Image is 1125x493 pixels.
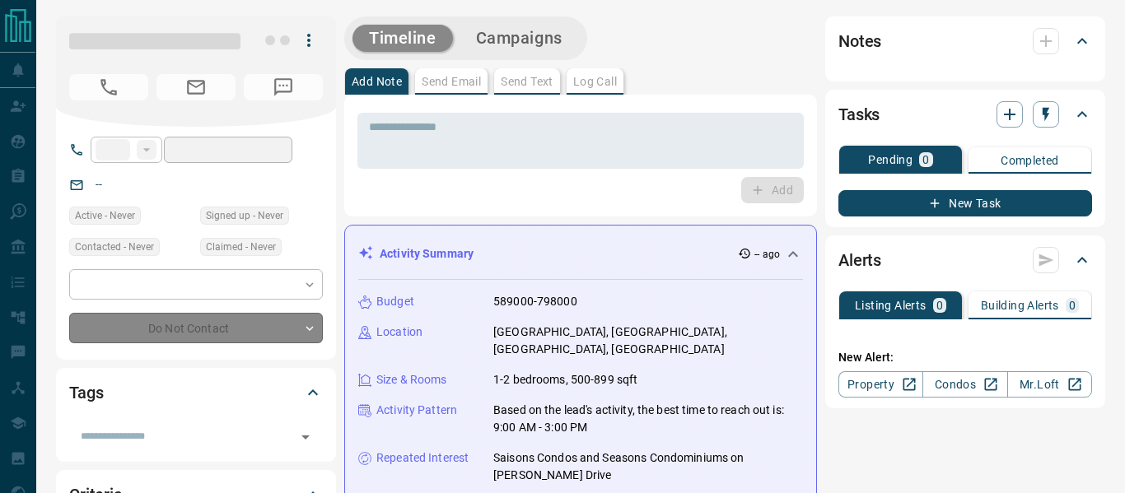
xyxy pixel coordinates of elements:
div: Tasks [838,95,1092,134]
div: Tags [69,373,323,412]
p: Listing Alerts [855,300,927,311]
p: Based on the lead's activity, the best time to reach out is: 9:00 AM - 3:00 PM [493,402,803,436]
button: Campaigns [460,25,579,52]
span: Active - Never [75,207,135,224]
p: Location [376,323,422,341]
h2: Tasks [838,101,880,128]
p: 0 [922,154,929,165]
div: Notes [838,21,1092,61]
p: 1-2 bedrooms, 500-899 sqft [493,371,637,388]
p: 589000-798000 [493,293,577,310]
h2: Notes [838,28,881,54]
button: New Task [838,190,1092,216]
p: New Alert: [838,349,1092,366]
div: Do Not Contact [69,313,323,343]
span: No Email [156,74,236,100]
p: Saisons Condos and Seasons Condominiums on [PERSON_NAME] Drive [493,449,803,484]
p: Activity Pattern [376,402,457,419]
p: Size & Rooms [376,371,447,388]
p: 0 [936,300,943,311]
p: Pending [868,154,913,165]
button: Timeline [352,25,453,52]
a: Condos [922,371,1007,398]
p: Completed [1001,155,1059,166]
p: Activity Summary [380,245,474,263]
h2: Alerts [838,247,881,273]
p: Budget [376,293,414,310]
a: -- [96,178,102,191]
div: Alerts [838,240,1092,280]
h2: Tags [69,379,103,406]
span: Contacted - Never [75,239,154,255]
p: 0 [1069,300,1076,311]
span: Signed up - Never [206,207,283,224]
p: Repeated Interest [376,449,469,467]
span: Claimed - Never [206,239,276,255]
p: Add Note [352,76,402,87]
button: Open [294,426,317,449]
span: No Number [244,74,323,100]
span: No Number [69,74,148,100]
p: Building Alerts [981,300,1059,311]
p: -- ago [754,247,780,262]
a: Mr.Loft [1007,371,1092,398]
p: [GEOGRAPHIC_DATA], [GEOGRAPHIC_DATA], [GEOGRAPHIC_DATA], [GEOGRAPHIC_DATA] [493,323,803,358]
a: Property [838,371,923,398]
div: Activity Summary-- ago [358,239,803,269]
